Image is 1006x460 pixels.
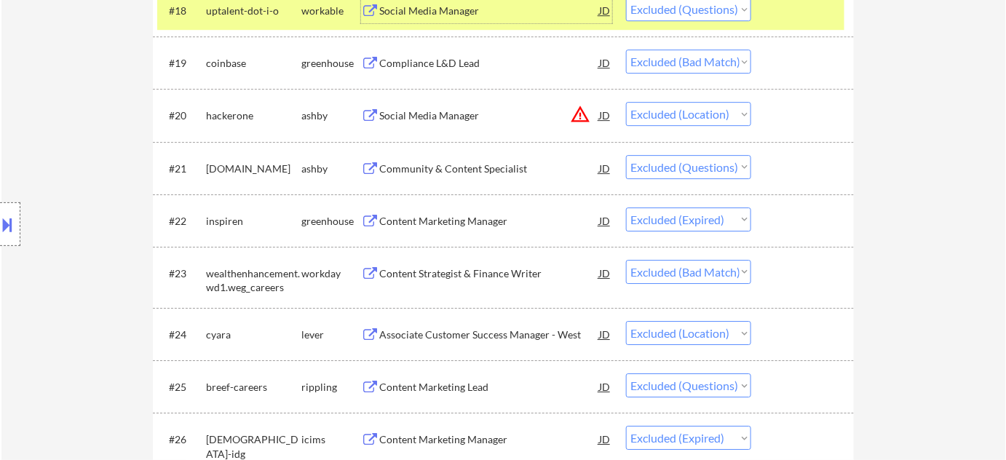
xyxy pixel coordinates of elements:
[379,266,599,281] div: Content Strategist & Finance Writer
[598,373,612,400] div: JD
[169,380,194,394] div: #25
[598,102,612,128] div: JD
[379,162,599,176] div: Community & Content Specialist
[301,432,361,447] div: icims
[379,214,599,229] div: Content Marketing Manager
[598,155,612,181] div: JD
[206,4,301,18] div: uptalent-dot-i-o
[301,214,361,229] div: greenhouse
[379,328,599,342] div: Associate Customer Success Manager - West
[570,104,590,124] button: warning_amber
[301,328,361,342] div: lever
[169,432,194,447] div: #26
[598,426,612,452] div: JD
[379,108,599,123] div: Social Media Manager
[301,162,361,176] div: ashby
[169,4,194,18] div: #18
[598,49,612,76] div: JD
[206,56,301,71] div: coinbase
[379,380,599,394] div: Content Marketing Lead
[598,321,612,347] div: JD
[379,432,599,447] div: Content Marketing Manager
[598,207,612,234] div: JD
[301,56,361,71] div: greenhouse
[301,266,361,281] div: workday
[379,4,599,18] div: Social Media Manager
[301,4,361,18] div: workable
[301,108,361,123] div: ashby
[206,380,301,394] div: breef-careers
[379,56,599,71] div: Compliance L&D Lead
[598,260,612,286] div: JD
[301,380,361,394] div: rippling
[169,56,194,71] div: #19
